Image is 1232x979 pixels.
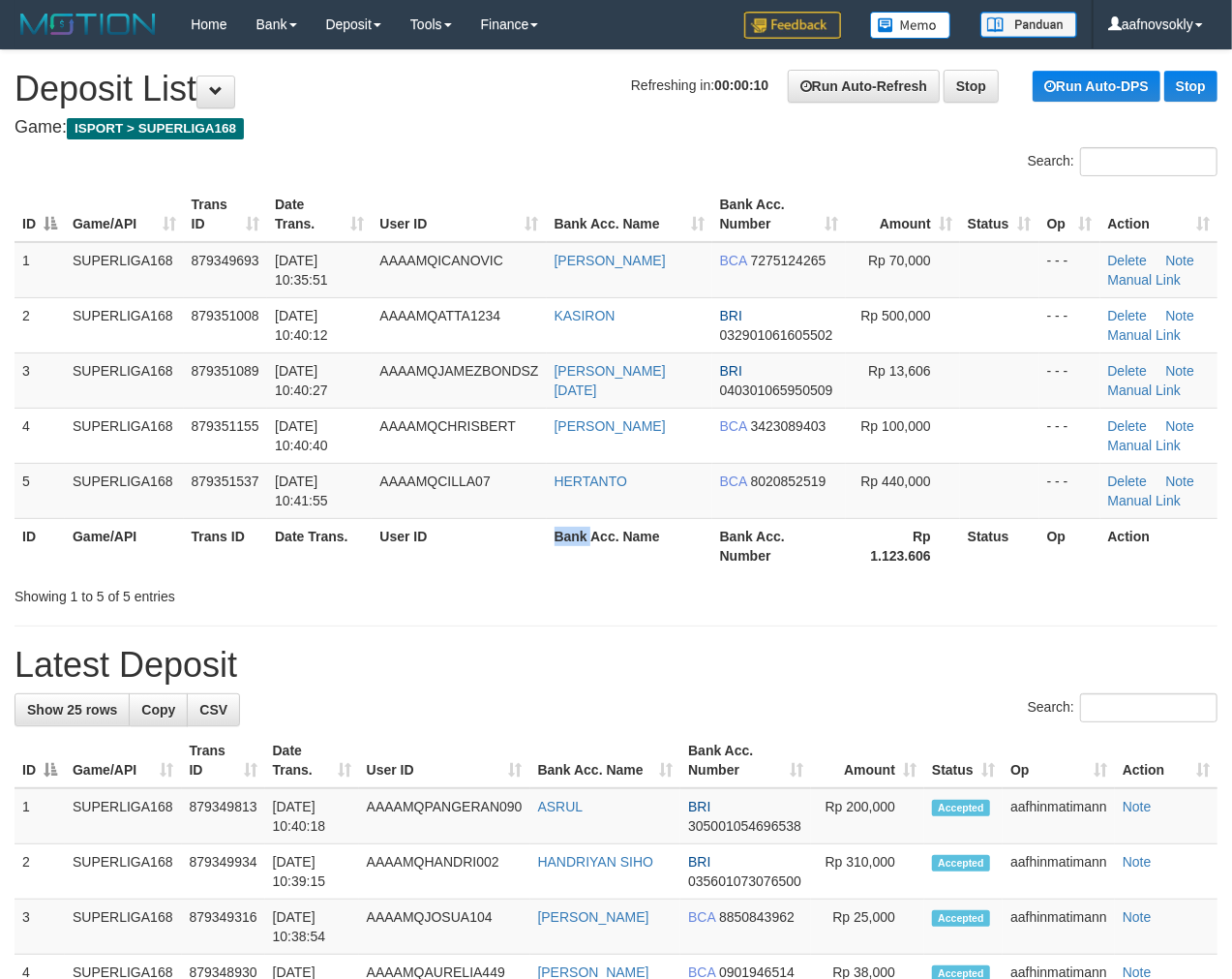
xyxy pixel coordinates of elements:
[65,518,184,573] th: Game/API
[712,518,846,573] th: Bank Acc. Number
[65,408,184,463] td: SUPERLIGA168
[1028,147,1217,176] label: Search:
[688,818,801,834] span: Copy 305001054696538 to clipboard
[15,70,1217,108] h1: Deposit List
[1108,363,1147,379] a: Delete
[846,187,960,242] th: Amount: activate to sort column ascending
[379,363,538,379] span: AAAAMQJAMEZBONDSZ
[192,363,259,379] span: 879351089
[15,518,65,573] th: ID
[182,788,265,844] td: 879349813
[15,693,130,726] a: Show 25 rows
[720,418,747,434] span: BCA
[182,900,265,955] td: 879349316
[267,187,372,242] th: Date Trans.: activate to sort column ascending
[65,242,184,298] td: SUPERLIGA168
[811,900,924,955] td: Rp 25,000
[15,408,65,463] td: 4
[275,253,328,288] span: [DATE] 10:35:51
[199,702,227,718] span: CSV
[860,474,930,489] span: Rp 440,000
[65,297,184,352] td: SUPERLIGA168
[980,12,1077,38] img: panduan.png
[15,187,65,242] th: ID: activate to sort column descending
[15,733,65,788] th: ID: activate to sort column descending
[1165,474,1194,489] a: Note
[811,844,924,900] td: Rp 310,000
[1080,693,1217,722] input: Search:
[15,10,162,39] img: MOTION_logo.png
[192,308,259,323] span: 879351008
[275,474,328,508] span: [DATE] 10:41:55
[688,799,710,814] span: BRI
[15,900,65,955] td: 3
[751,474,826,489] span: Copy 8020852519 to clipboard
[538,799,584,814] a: ASRUL
[868,363,931,379] span: Rp 13,606
[15,242,65,298] td: 1
[932,910,990,927] span: Accepted
[275,418,328,453] span: [DATE] 10:40:40
[688,909,715,925] span: BCA
[1039,463,1100,518] td: - - -
[1028,693,1217,722] label: Search:
[1165,363,1194,379] a: Note
[65,900,182,955] td: SUPERLIGA168
[65,844,182,900] td: SUPERLIGA168
[1003,733,1115,788] th: Op: activate to sort column ascending
[932,855,990,872] span: Accepted
[1033,71,1160,102] a: Run Auto-DPS
[555,308,616,323] a: KASIRON
[1123,799,1152,814] a: Note
[688,873,801,889] span: Copy 035601073076500 to clipboard
[555,363,666,398] a: [PERSON_NAME][DATE]
[15,297,65,352] td: 2
[1039,408,1100,463] td: - - -
[65,187,184,242] th: Game/API: activate to sort column ascending
[379,418,516,434] span: AAAAMQCHRISBERT
[1164,71,1217,102] a: Stop
[1100,187,1217,242] th: Action: activate to sort column ascending
[744,12,841,39] img: Feedback.jpg
[751,418,826,434] span: Copy 3423089403 to clipboard
[379,253,503,268] span: AAAAMQICANOVIC
[720,253,747,268] span: BCA
[631,77,768,93] span: Refreshing in:
[860,418,930,434] span: Rp 100,000
[15,788,65,844] td: 1
[184,518,268,573] th: Trans ID
[1039,352,1100,408] td: - - -
[15,463,65,518] td: 5
[15,646,1217,685] h1: Latest Deposit
[547,187,712,242] th: Bank Acc. Name: activate to sort column ascending
[924,733,1003,788] th: Status: activate to sort column ascending
[15,352,65,408] td: 3
[1003,788,1115,844] td: aafhinmatimann
[1108,382,1182,398] a: Manual Link
[182,733,265,788] th: Trans ID: activate to sort column ascending
[530,733,681,788] th: Bank Acc. Name: activate to sort column ascending
[192,253,259,268] span: 879349693
[720,327,833,343] span: Copy 032901061605502 to clipboard
[182,844,265,900] td: 879349934
[265,844,359,900] td: [DATE] 10:39:15
[1003,900,1115,955] td: aafhinmatimann
[720,363,742,379] span: BRI
[712,187,846,242] th: Bank Acc. Number: activate to sort column ascending
[359,900,530,955] td: AAAAMQJOSUA104
[275,363,328,398] span: [DATE] 10:40:27
[555,418,666,434] a: [PERSON_NAME]
[359,733,530,788] th: User ID: activate to sort column ascending
[538,909,649,925] a: [PERSON_NAME]
[944,70,999,103] a: Stop
[267,518,372,573] th: Date Trans.
[65,733,182,788] th: Game/API: activate to sort column ascending
[184,187,268,242] th: Trans ID: activate to sort column ascending
[1039,242,1100,298] td: - - -
[719,909,795,925] span: Copy 8850843962 to clipboard
[265,788,359,844] td: [DATE] 10:40:18
[1039,297,1100,352] td: - - -
[846,518,960,573] th: Rp 1.123.606
[141,702,175,718] span: Copy
[359,788,530,844] td: AAAAMQPANGERAN090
